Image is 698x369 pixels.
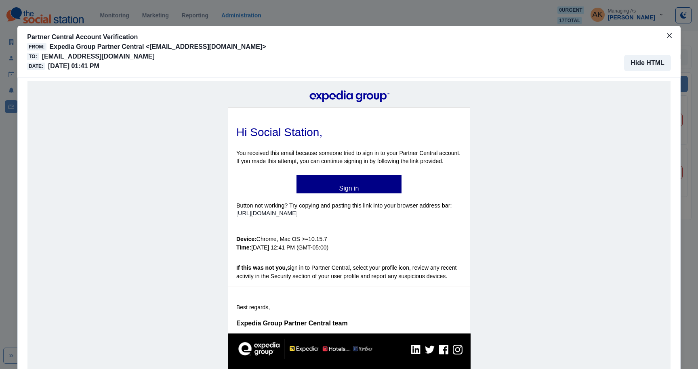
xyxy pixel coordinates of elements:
[439,340,448,359] img: Expedia Facebook
[236,226,462,252] p: Chrome, Mac OS >=10.15.7 [DATE] 12:41 PM (GMT-05:00)
[27,53,38,60] span: To:
[27,43,46,50] span: From:
[236,295,462,327] p: Best regards,
[236,264,287,271] b: If this was not you,
[452,340,463,359] img: Expedia Instagram
[339,185,359,192] b: Sign in
[236,244,251,251] b: Time:
[27,63,45,70] span: Date:
[48,61,99,71] p: [DATE] 01:41 PM
[236,201,462,210] p: Button not working? Try copying and pasting this link into your browser address bar:
[50,42,266,52] p: Expedia Group Partner Central <[EMAIL_ADDRESS][DOMAIN_NAME]>
[425,340,435,359] img: Expedia Twitter
[309,89,390,103] img: Expedia
[236,124,462,141] h1: Hi Social Station,
[229,334,382,364] img: Expedia
[42,52,155,61] p: [EMAIL_ADDRESS][DOMAIN_NAME]
[624,55,671,71] button: Hide HTML
[236,264,462,281] p: sign in to Partner Central, select your profile icon, review any recent activity in the Security ...
[236,320,348,327] span: Expedia Group Partner Central team
[663,29,676,42] button: Close
[236,236,256,242] b: Device:
[236,210,462,218] a: [URL][DOMAIN_NAME]
[27,32,266,42] p: Partner Central Account Verification
[296,180,402,189] a: Sign in
[236,149,462,165] p: You received this email because someone tried to sign in to your Partner Central account. If you ...
[411,340,420,359] img: Expedia LinkedIn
